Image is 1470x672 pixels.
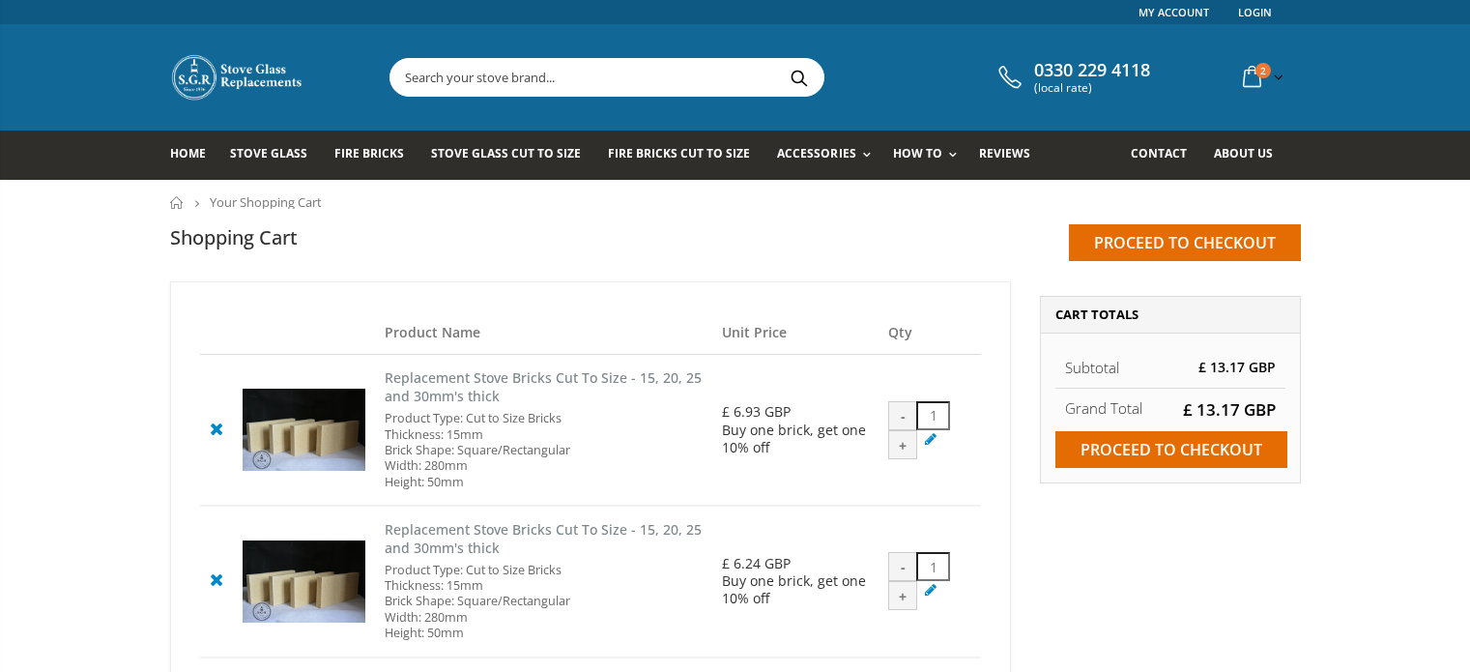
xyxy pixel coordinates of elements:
a: Fire Bricks Cut To Size [608,131,764,180]
div: Buy one brick, get one 10% off [722,422,870,456]
span: Accessories [777,145,855,161]
a: 0330 229 4118 (local rate) [994,60,1150,95]
img: Stove Glass Replacement [170,53,305,102]
img: Replacement Stove Bricks Cut To Size - 15, 20, 25 and 30mm's thick - Brick Pool #2 [243,541,365,622]
div: Buy one brick, get one 10% off [722,572,870,607]
a: Contact [1131,131,1201,180]
strong: Grand Total [1065,398,1142,418]
img: Replacement Stove Bricks Cut To Size - 15, 20, 25 and 30mm's thick - Brick Pool #2 [243,389,365,470]
span: Contact [1131,145,1187,161]
a: How To [893,131,966,180]
span: £ 6.93 GBP [722,402,791,421]
span: About us [1214,145,1273,161]
span: Stove Glass [230,145,307,161]
div: - [888,401,917,430]
a: Fire Bricks [334,131,418,180]
input: Search your stove brand... [390,59,1040,96]
span: £ 6.24 GBP [722,554,791,572]
span: How To [893,145,942,161]
input: Proceed to checkout [1069,224,1301,261]
div: + [888,430,917,459]
a: Home [170,196,185,209]
span: Cart Totals [1055,306,1139,323]
div: Product Type: Cut to Size Bricks Thickness: 15mm Brick Shape: Square/Rectangular Width: 280mm Hei... [385,411,703,490]
span: 0330 229 4118 [1034,60,1150,81]
button: Search [778,59,821,96]
h1: Shopping Cart [170,224,298,250]
a: Replacement Stove Bricks Cut To Size - 15, 20, 25 and 30mm's thick [385,368,702,405]
th: Unit Price [712,311,879,355]
span: Subtotal [1065,358,1119,377]
a: Accessories [777,131,879,180]
span: Your Shopping Cart [210,193,322,211]
input: Proceed to checkout [1055,431,1287,468]
th: Qty [879,311,980,355]
span: £ 13.17 GBP [1183,398,1276,421]
span: Stove Glass Cut To Size [431,145,581,161]
span: Fire Bricks Cut To Size [608,145,750,161]
div: Product Type: Cut to Size Bricks Thickness: 15mm Brick Shape: Square/Rectangular Width: 280mm Hei... [385,563,703,642]
a: Replacement Stove Bricks Cut To Size - 15, 20, 25 and 30mm's thick [385,520,702,557]
a: About us [1214,131,1287,180]
a: Stove Glass [230,131,322,180]
span: £ 13.17 GBP [1198,358,1276,376]
th: Product Name [375,311,712,355]
a: 2 [1235,58,1287,96]
span: Reviews [979,145,1030,161]
div: - [888,552,917,581]
a: Stove Glass Cut To Size [431,131,595,180]
a: Home [170,131,220,180]
span: (local rate) [1034,81,1150,95]
div: + [888,581,917,610]
span: Home [170,145,206,161]
span: 2 [1255,63,1271,78]
span: Fire Bricks [334,145,404,161]
a: Reviews [979,131,1045,180]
